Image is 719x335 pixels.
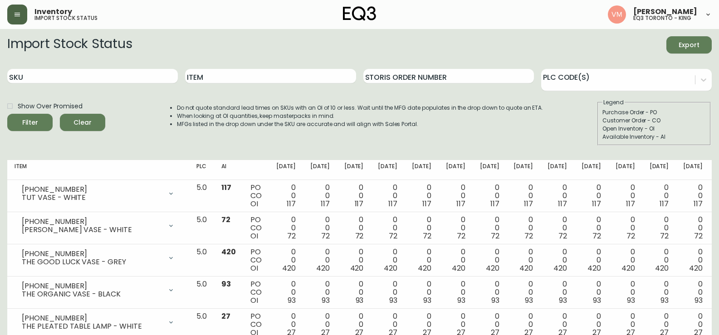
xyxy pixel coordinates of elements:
span: 72 [491,231,499,241]
span: 420 [587,263,601,273]
span: 93 [356,295,364,306]
div: 0 0 [310,184,330,208]
div: [PHONE_NUMBER] [22,282,162,290]
div: 0 0 [616,280,635,305]
div: [PHONE_NUMBER]THE PLEATED TABLE LAMP - WHITE [15,312,182,332]
div: [PHONE_NUMBER]THE GOOD LUCK VASE - GREY [15,248,182,268]
span: 420 [316,263,330,273]
span: 117 [490,199,499,209]
th: [DATE] [439,160,473,180]
span: 93 [525,295,533,306]
div: THE ORGANIC VASE - BLACK [22,290,162,298]
div: [PHONE_NUMBER]THE ORGANIC VASE - BLACK [15,280,182,300]
span: 93 [559,295,567,306]
span: 117 [626,199,635,209]
span: OI [250,231,258,241]
div: PO CO [250,280,262,305]
span: 117 [524,199,533,209]
span: Export [674,39,704,51]
span: 117 [388,199,397,209]
th: [DATE] [540,160,574,180]
div: 0 0 [650,184,669,208]
div: 0 0 [548,184,567,208]
li: When looking at OI quantities, keep masterpacks in mind. [177,112,543,120]
div: [PHONE_NUMBER] [22,250,162,258]
th: [DATE] [574,160,608,180]
span: 93 [221,279,231,289]
span: 72 [355,231,364,241]
th: [DATE] [642,160,676,180]
img: 0f63483a436850f3a2e29d5ab35f16df [608,5,626,24]
div: Open Inventory - OI [602,125,706,133]
span: 420 [689,263,703,273]
div: 0 0 [310,216,330,240]
span: 117 [355,199,364,209]
div: 0 0 [548,248,567,272]
span: 420 [553,263,567,273]
div: [PHONE_NUMBER] [22,218,162,226]
div: 0 0 [344,248,364,272]
div: 0 0 [616,216,635,240]
th: [DATE] [371,160,405,180]
div: Purchase Order - PO [602,108,706,117]
span: 117 [592,199,601,209]
div: TUT VASE - WHITE [22,194,162,202]
span: Clear [67,117,98,128]
div: 0 0 [683,184,703,208]
div: [PERSON_NAME] VASE - WHITE [22,226,162,234]
li: MFGs listed in the drop down under the SKU are accurate and will align with Sales Portal. [177,120,543,128]
div: 0 0 [344,216,364,240]
span: 93 [423,295,431,306]
div: 0 0 [480,280,499,305]
div: 0 0 [412,216,431,240]
h5: import stock status [34,15,98,21]
div: 0 0 [582,184,601,208]
span: 72 [389,231,397,241]
span: 93 [322,295,330,306]
span: 420 [384,263,397,273]
div: [PHONE_NUMBER] [22,185,162,194]
div: 0 0 [276,280,296,305]
span: 93 [627,295,635,306]
button: Clear [60,114,105,131]
div: 0 0 [412,184,431,208]
div: 0 0 [480,248,499,272]
span: 93 [491,295,499,306]
span: 93 [288,295,296,306]
span: OI [250,263,258,273]
div: 0 0 [650,280,669,305]
span: 117 [321,199,330,209]
span: 93 [457,295,465,306]
td: 5.0 [189,277,214,309]
td: 5.0 [189,212,214,244]
div: Available Inventory - AI [602,133,706,141]
th: [DATE] [303,160,337,180]
span: 117 [422,199,431,209]
div: 0 0 [480,216,499,240]
th: [DATE] [473,160,507,180]
div: [PHONE_NUMBER][PERSON_NAME] VASE - WHITE [15,216,182,236]
span: OI [250,199,258,209]
div: 0 0 [276,184,296,208]
th: [DATE] [405,160,439,180]
button: Export [666,36,712,53]
span: 72 [457,231,465,241]
div: 0 0 [616,184,635,208]
div: 0 0 [412,248,431,272]
div: 0 0 [548,216,567,240]
div: 0 0 [378,184,397,208]
span: 72 [558,231,567,241]
span: 72 [287,231,296,241]
div: 0 0 [446,280,465,305]
div: Filter [22,117,38,128]
div: 0 0 [446,248,465,272]
span: 93 [593,295,601,306]
div: 0 0 [378,280,397,305]
span: 420 [221,247,236,257]
th: PLC [189,160,214,180]
td: 5.0 [189,180,214,212]
span: 117 [287,199,296,209]
span: 420 [486,263,499,273]
span: Show Over Promised [18,102,83,111]
legend: Legend [602,98,625,107]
